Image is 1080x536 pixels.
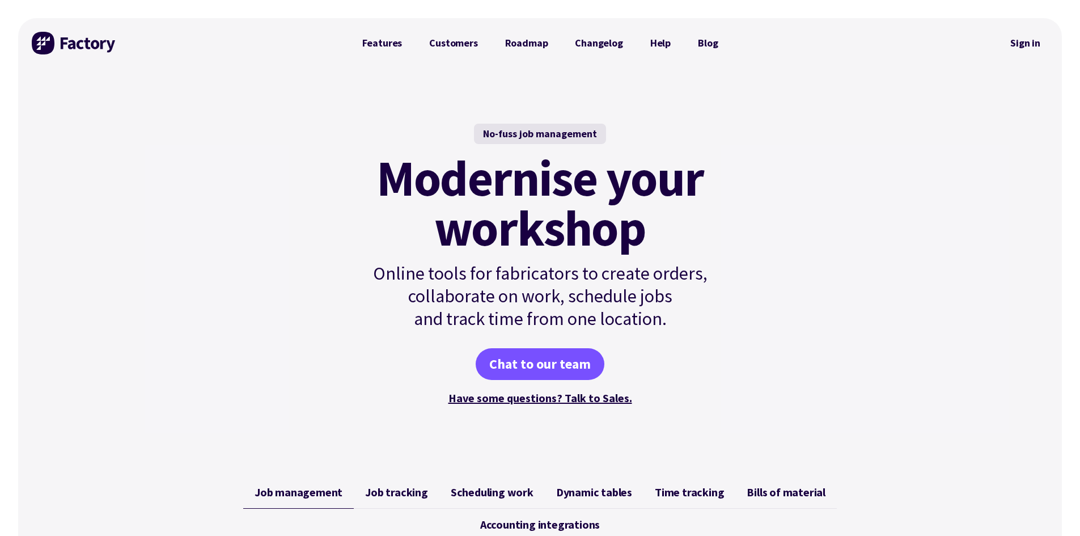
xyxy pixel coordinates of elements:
[349,32,732,54] nav: Primary Navigation
[376,153,704,253] mark: Modernise your workshop
[1002,30,1048,56] nav: Secondary Navigation
[474,124,606,144] div: No-fuss job management
[451,486,533,499] span: Scheduling work
[349,262,732,330] p: Online tools for fabricators to create orders, collaborate on work, schedule jobs and track time ...
[561,32,636,54] a: Changelog
[32,32,117,54] img: Factory
[365,486,428,499] span: Job tracking
[448,391,632,405] a: Have some questions? Talk to Sales.
[349,32,416,54] a: Features
[416,32,491,54] a: Customers
[637,32,684,54] a: Help
[1002,30,1048,56] a: Sign in
[476,348,604,380] a: Chat to our team
[480,518,600,531] span: Accounting integrations
[684,32,731,54] a: Blog
[556,486,632,499] span: Dynamic tables
[255,486,342,499] span: Job management
[492,32,562,54] a: Roadmap
[655,486,724,499] span: Time tracking
[747,486,825,499] span: Bills of material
